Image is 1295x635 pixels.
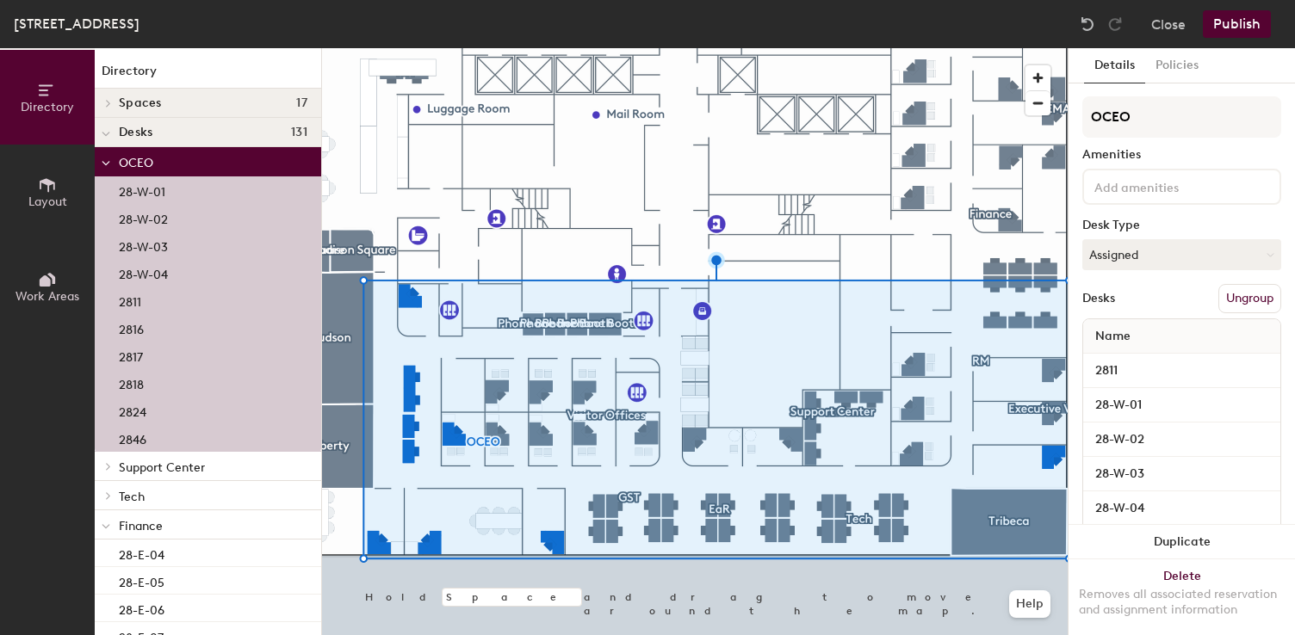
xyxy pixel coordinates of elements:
[1084,48,1145,83] button: Details
[119,543,164,563] p: 28-E-04
[119,156,153,170] span: OCEO
[119,207,168,227] p: 28-W-02
[119,400,146,420] p: 2824
[1009,590,1050,618] button: Help
[1082,219,1281,232] div: Desk Type
[1079,15,1096,33] img: Undo
[1087,321,1139,352] span: Name
[1087,393,1277,417] input: Unnamed desk
[1106,15,1124,33] img: Redo
[119,345,143,365] p: 2817
[1087,462,1277,486] input: Unnamed desk
[1203,10,1271,38] button: Publish
[1151,10,1186,38] button: Close
[1087,428,1277,452] input: Unnamed desk
[1082,292,1115,305] div: Desks
[1091,176,1246,196] input: Add amenities
[119,290,141,310] p: 2811
[296,96,307,110] span: 17
[1082,239,1281,270] button: Assigned
[119,598,164,618] p: 28-E-06
[119,126,152,139] span: Desks
[1218,284,1281,313] button: Ungroup
[119,428,146,447] p: 2846
[119,96,162,110] span: Spaces
[95,62,321,89] h1: Directory
[119,262,168,282] p: 28-W-04
[1069,525,1295,559] button: Duplicate
[119,317,144,337] p: 2816
[119,570,164,590] p: 28-E-05
[119,460,205,475] span: Support Center
[1079,587,1285,618] div: Removes all associated reservation and assignment information
[119,235,168,255] p: 28-W-03
[15,289,79,304] span: Work Areas
[1087,496,1277,521] input: Unnamed desk
[14,13,139,34] div: [STREET_ADDRESS]
[119,373,144,392] p: 2818
[119,519,163,533] span: Finance
[1087,359,1277,383] input: Unnamed desk
[119,180,165,200] p: 28-W-01
[291,126,307,139] span: 131
[1145,48,1209,83] button: Policies
[1069,559,1295,635] button: DeleteRemoves all associated reservation and assignment information
[28,194,67,209] span: Layout
[1082,148,1281,162] div: Amenities
[119,490,145,504] span: Tech
[21,100,74,114] span: Directory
